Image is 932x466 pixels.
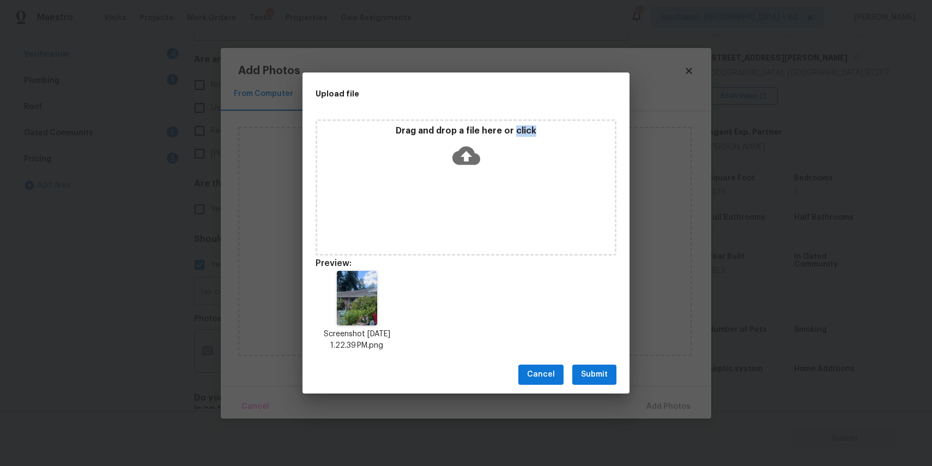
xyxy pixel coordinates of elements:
img: AAAAAElFTkSuQmCC [337,271,377,325]
p: Screenshot [DATE] 1.22.39 PM.png [316,329,398,352]
p: Drag and drop a file here or click [317,125,615,137]
span: Submit [581,368,608,382]
h2: Upload file [316,88,567,100]
button: Submit [572,365,616,385]
button: Cancel [518,365,564,385]
span: Cancel [527,368,555,382]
